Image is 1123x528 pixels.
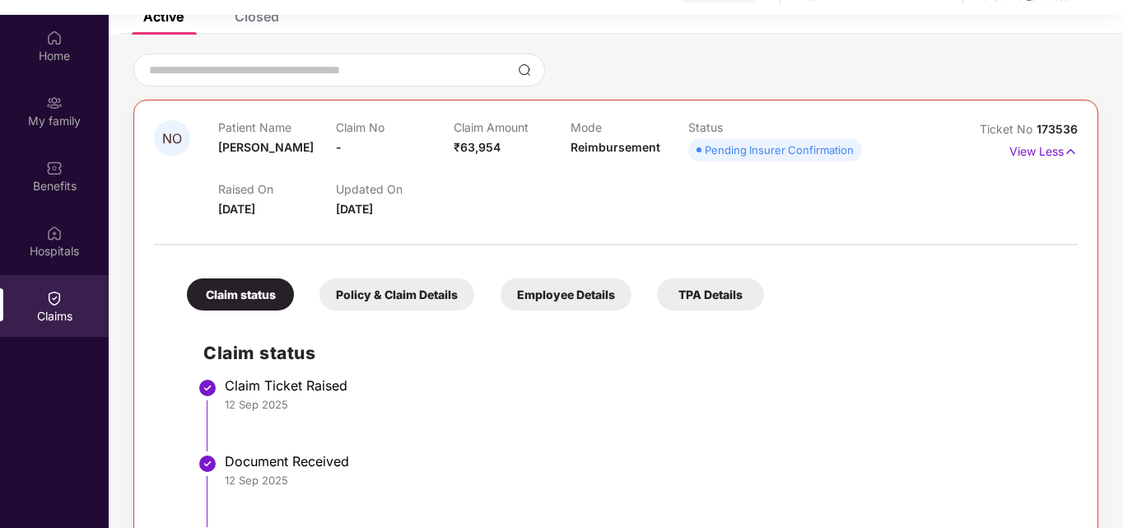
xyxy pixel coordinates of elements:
[46,160,63,176] img: svg+xml;base64,PHN2ZyBpZD0iQmVuZWZpdHMiIHhtbG5zPSJodHRwOi8vd3d3LnczLm9yZy8yMDAwL3N2ZyIgd2lkdGg9Ij...
[1009,138,1078,161] p: View Less
[657,278,764,311] div: TPA Details
[162,132,182,146] span: NO
[571,140,660,154] span: Reimbursement
[46,290,63,306] img: svg+xml;base64,PHN2ZyBpZD0iQ2xhaW0iIHhtbG5zPSJodHRwOi8vd3d3LnczLm9yZy8yMDAwL3N2ZyIgd2lkdGg9IjIwIi...
[705,142,854,158] div: Pending Insurer Confirmation
[198,454,217,474] img: svg+xml;base64,PHN2ZyBpZD0iU3RlcC1Eb25lLTMyeDMyIiB4bWxucz0iaHR0cDovL3d3dy53My5vcmcvMjAwMC9zdmciIH...
[1037,122,1078,136] span: 173536
[225,453,1061,470] div: Document Received
[218,120,336,134] p: Patient Name
[319,278,474,311] div: Policy & Claim Details
[336,202,373,216] span: [DATE]
[46,225,63,241] img: svg+xml;base64,PHN2ZyBpZD0iSG9zcGl0YWxzIiB4bWxucz0iaHR0cDovL3d3dy53My5vcmcvMjAwMC9zdmciIHdpZHRoPS...
[336,140,342,154] span: -
[46,30,63,46] img: svg+xml;base64,PHN2ZyBpZD0iSG9tZSIgeG1sbnM9Imh0dHA6Ly93d3cudzMub3JnLzIwMDAvc3ZnIiB3aWR0aD0iMjAiIG...
[454,120,571,134] p: Claim Amount
[187,278,294,311] div: Claim status
[203,339,1061,367] h2: Claim status
[46,95,63,111] img: svg+xml;base64,PHN2ZyB3aWR0aD0iMjAiIGhlaWdodD0iMjAiIHZpZXdCb3g9IjAgMCAyMCAyMCIgZmlsbD0ibm9uZSIgeG...
[225,473,1061,488] div: 12 Sep 2025
[336,182,454,196] p: Updated On
[571,120,688,134] p: Mode
[218,182,336,196] p: Raised On
[143,8,184,25] div: Active
[225,377,1061,394] div: Claim Ticket Raised
[454,140,501,154] span: ₹63,954
[980,122,1037,136] span: Ticket No
[336,120,454,134] p: Claim No
[235,8,279,25] div: Closed
[501,278,631,311] div: Employee Details
[225,397,1061,412] div: 12 Sep 2025
[218,140,314,154] span: [PERSON_NAME]
[518,63,531,77] img: svg+xml;base64,PHN2ZyBpZD0iU2VhcmNoLTMyeDMyIiB4bWxucz0iaHR0cDovL3d3dy53My5vcmcvMjAwMC9zdmciIHdpZH...
[198,378,217,398] img: svg+xml;base64,PHN2ZyBpZD0iU3RlcC1Eb25lLTMyeDMyIiB4bWxucz0iaHR0cDovL3d3dy53My5vcmcvMjAwMC9zdmciIH...
[218,202,255,216] span: [DATE]
[1064,143,1078,161] img: svg+xml;base64,PHN2ZyB4bWxucz0iaHR0cDovL3d3dy53My5vcmcvMjAwMC9zdmciIHdpZHRoPSIxNyIgaGVpZ2h0PSIxNy...
[688,120,806,134] p: Status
